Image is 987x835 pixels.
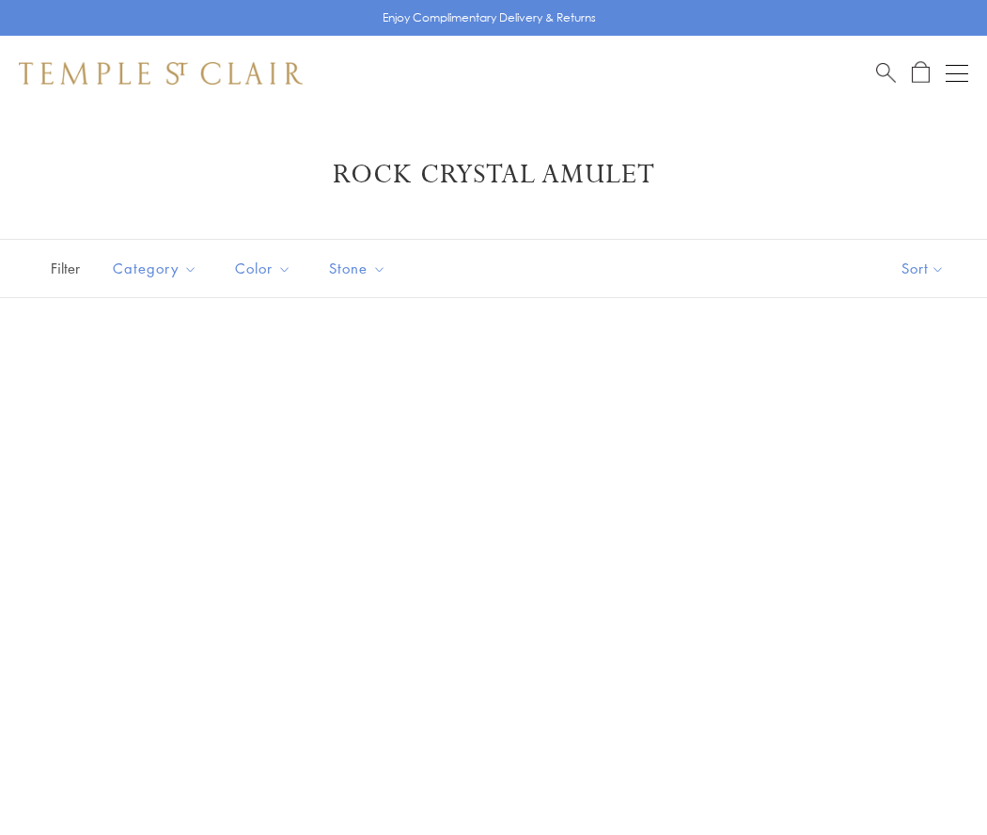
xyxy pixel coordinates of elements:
[859,240,987,297] button: Show sort by
[383,8,596,27] p: Enjoy Complimentary Delivery & Returns
[103,257,211,280] span: Category
[946,62,968,85] button: Open navigation
[47,158,940,192] h1: Rock Crystal Amulet
[320,257,400,280] span: Stone
[226,257,305,280] span: Color
[19,62,303,85] img: Temple St. Clair
[912,61,930,85] a: Open Shopping Bag
[99,247,211,290] button: Category
[315,247,400,290] button: Stone
[221,247,305,290] button: Color
[876,61,896,85] a: Search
